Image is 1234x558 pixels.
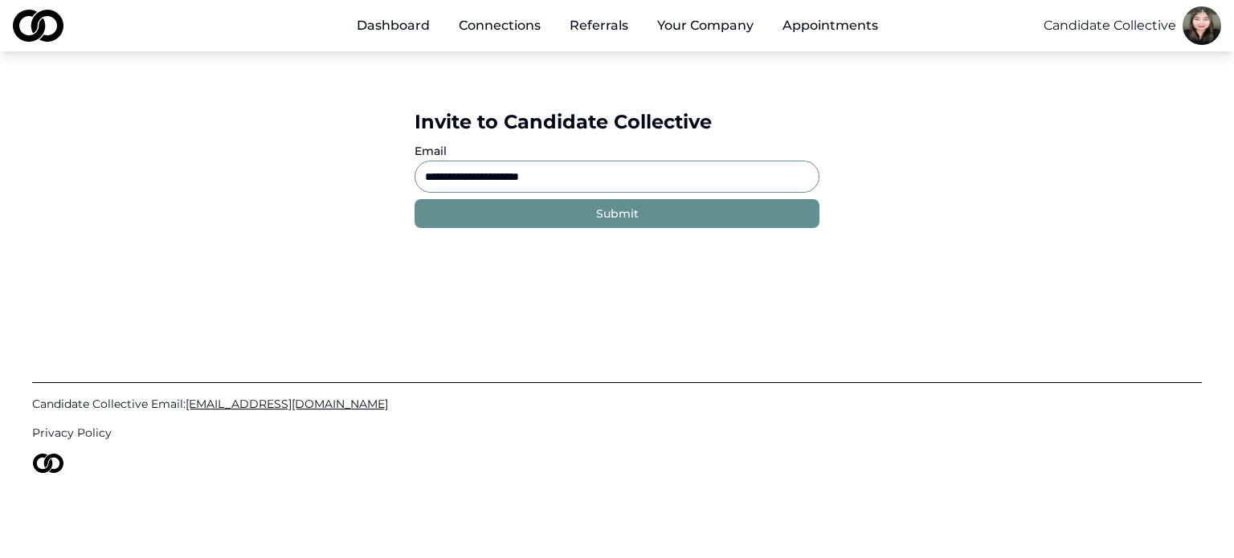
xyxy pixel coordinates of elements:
[415,144,447,158] label: Email
[644,10,766,42] button: Your Company
[1044,16,1176,35] button: Candidate Collective
[415,199,819,228] button: Submit
[32,454,64,473] img: logo
[13,10,63,42] img: logo
[344,10,891,42] nav: Main
[596,206,639,222] div: Submit
[186,397,388,411] span: [EMAIL_ADDRESS][DOMAIN_NAME]
[32,425,1202,441] a: Privacy Policy
[1183,6,1221,45] img: c5a994b8-1df4-4c55-a0c5-fff68abd3c00-Kim%20Headshot-profile_picture.jpg
[32,396,1202,412] a: Candidate Collective Email:[EMAIL_ADDRESS][DOMAIN_NAME]
[446,10,554,42] a: Connections
[557,10,641,42] a: Referrals
[344,10,443,42] a: Dashboard
[415,109,819,135] div: Invite to Candidate Collective
[770,10,891,42] a: Appointments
